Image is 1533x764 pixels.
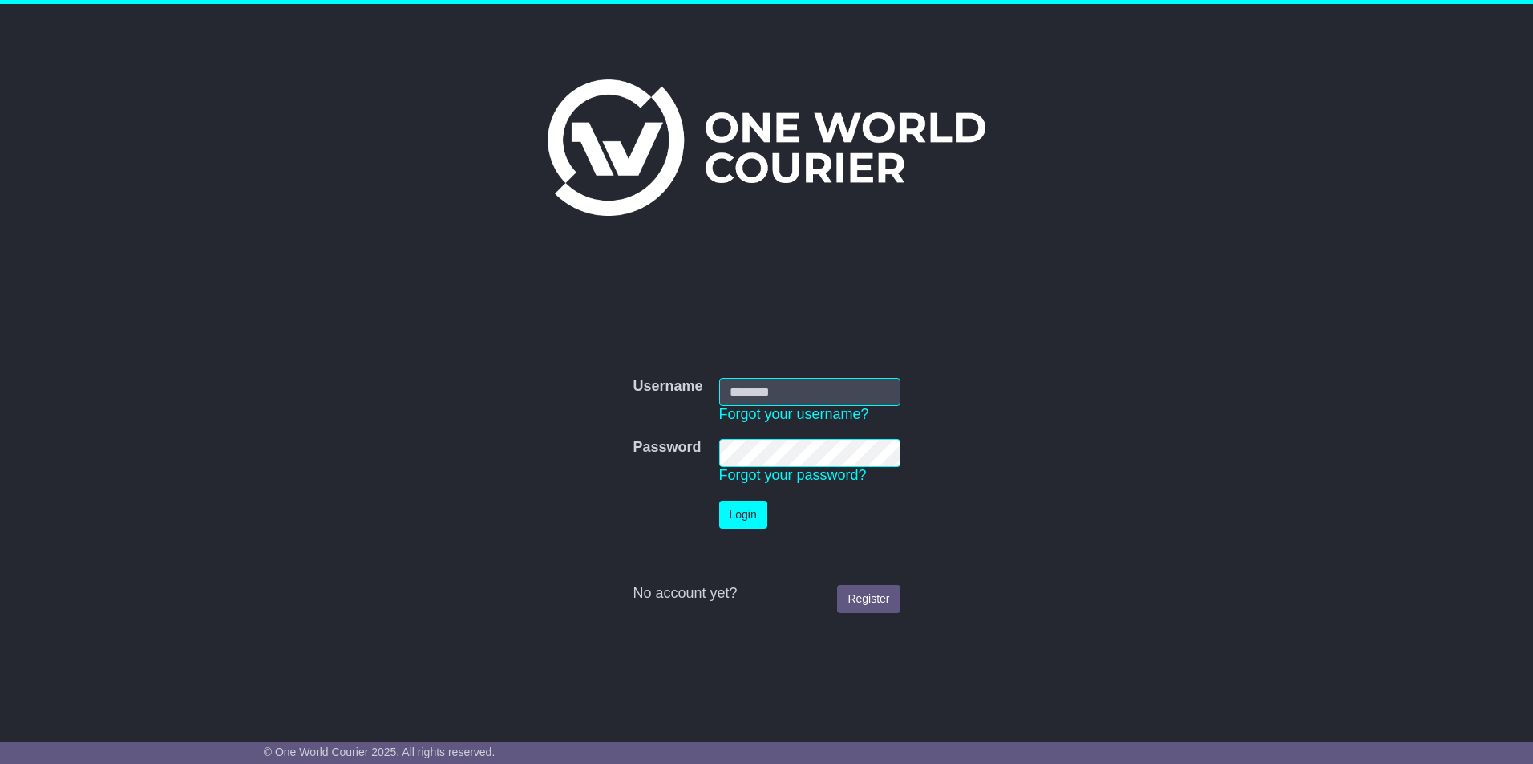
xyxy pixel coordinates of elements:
div: No account yet? [633,585,900,603]
a: Register [837,585,900,613]
label: Password [633,439,701,457]
button: Login [719,501,767,529]
img: One World [548,79,985,216]
a: Forgot your username? [719,406,869,422]
label: Username [633,378,702,396]
a: Forgot your password? [719,467,867,483]
span: © One World Courier 2025. All rights reserved. [264,746,495,758]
